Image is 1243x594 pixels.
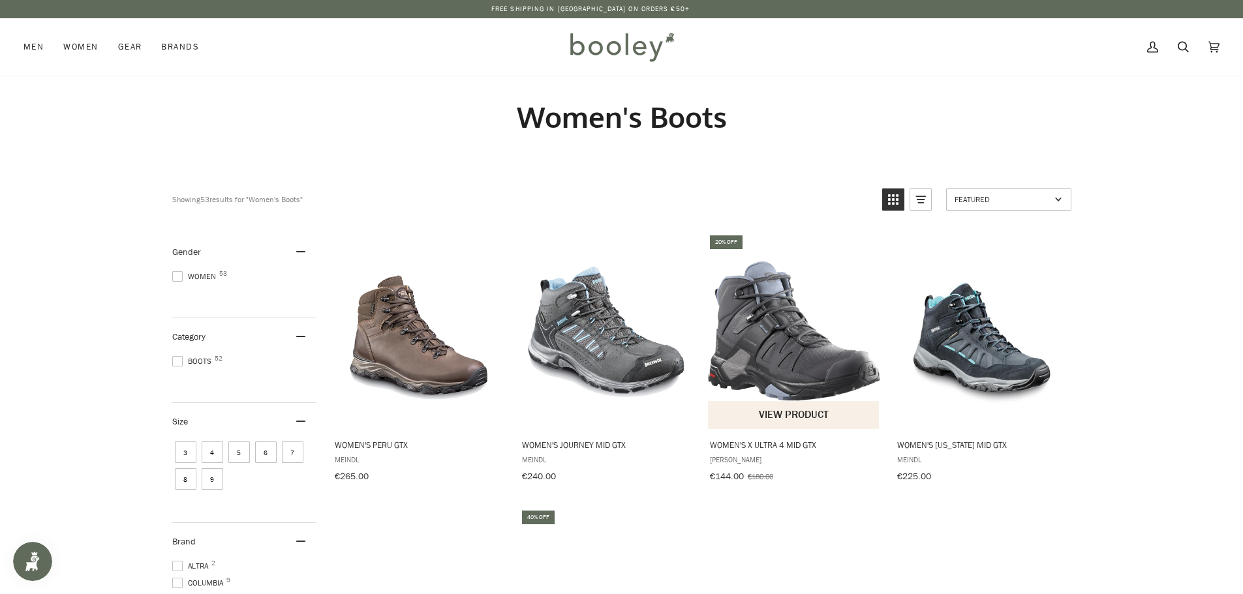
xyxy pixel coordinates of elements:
span: Size: 5 [228,441,250,463]
b: 53 [200,194,209,205]
a: Women's Journey Mid GTX [520,233,693,486]
p: Free Shipping in [GEOGRAPHIC_DATA] on Orders €50+ [491,4,690,14]
a: Sort options [946,188,1071,211]
span: Meindl [897,454,1066,465]
span: Altra [172,560,212,572]
h1: Women's Boots [172,99,1071,135]
span: Category [172,331,206,343]
a: Women's Nebraska Mid GTX [895,233,1068,486]
span: 9 [226,577,230,584]
span: Columbia [172,577,227,589]
span: 53 [219,271,227,277]
span: Featured [955,194,1051,205]
span: Size: 7 [282,441,303,463]
span: Brands [161,40,199,53]
a: View list mode [910,188,932,211]
img: Women's Nebraska Mid GTX Nachtblau / Gruen - Booley Galway [895,245,1068,417]
span: Size [172,415,188,428]
img: Booley [564,28,679,66]
span: Size: 8 [175,468,196,490]
div: Showing results for "Women's Boots" [172,188,872,211]
a: Women's Peru GTX [333,233,506,486]
span: Size: 6 [255,441,277,463]
span: Gear [118,40,142,53]
span: Brand [172,535,196,548]
span: €265.00 [335,470,369,483]
span: [PERSON_NAME] [710,454,879,465]
div: 20% off [710,235,743,249]
span: Size: 9 [202,468,223,490]
span: €240.00 [522,470,556,483]
a: Gear [108,18,152,76]
a: Women [54,18,108,76]
div: 40% off [522,511,555,524]
span: Women [63,40,98,53]
span: €144.00 [710,470,744,483]
span: Women's [US_STATE] Mid GTX [897,439,1066,451]
a: Men [23,18,54,76]
iframe: Button to open loyalty program pop-up [13,542,52,581]
span: Men [23,40,44,53]
span: Women's X Ultra 4 Mid GTX [710,439,879,451]
span: 2 [211,560,215,567]
img: Women's Journey Mid GTX Anthrazit / Azur - Booley Galway [520,245,693,417]
span: Meindl [335,454,504,465]
span: Size: 3 [175,441,196,463]
span: €180.00 [748,471,773,482]
span: Women [172,271,220,282]
span: Women's Peru GTX [335,439,504,451]
img: Salomon Women's X Ultra 4 Mid GTX Magnet / Black / Zen Blue - Booley Galway [708,245,881,417]
img: Women's Peru GTX Brown - Booley Galway [333,245,506,417]
a: Brands [151,18,209,76]
span: Women's Journey Mid GTX [522,439,691,451]
a: View grid mode [882,188,904,211]
span: 52 [215,355,223,362]
span: Size: 4 [202,441,223,463]
button: View product [708,401,880,429]
span: €225.00 [897,470,931,483]
span: Gender [172,246,201,258]
span: Meindl [522,454,691,465]
span: Boots [172,355,215,367]
a: Women's X Ultra 4 Mid GTX [708,233,881,486]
